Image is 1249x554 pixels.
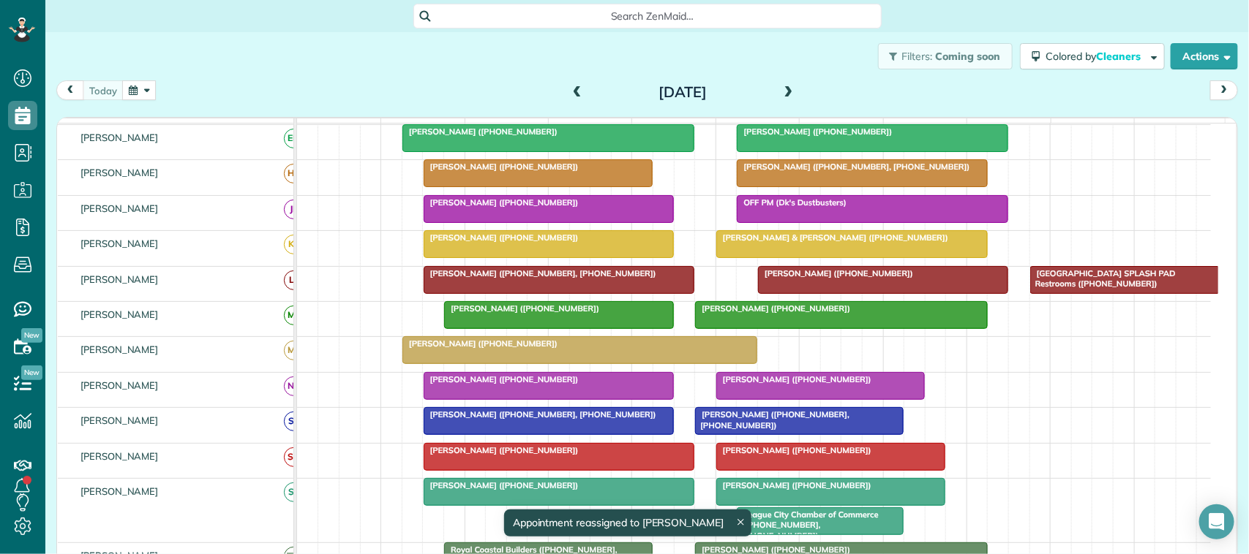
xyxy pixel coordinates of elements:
span: SP [284,482,304,502]
span: 9am [465,121,492,133]
button: today [83,80,124,100]
span: OFF PM (Dk's Dustbusters) [736,197,847,208]
span: [PERSON_NAME] ([PHONE_NUMBER]) [402,126,558,137]
span: 1pm [800,121,825,133]
span: 4pm [1051,121,1077,133]
h2: [DATE] [591,84,774,100]
span: [PERSON_NAME] ([PHONE_NUMBER]) [716,374,872,384]
span: SM [284,447,304,467]
span: Coming soon [935,50,1001,63]
span: [PERSON_NAME] ([PHONE_NUMBER]) [443,303,600,314]
span: MB [284,341,304,360]
span: New [21,365,42,380]
span: [PERSON_NAME] ([PHONE_NUMBER]) [423,445,580,455]
span: [PERSON_NAME] ([PHONE_NUMBER]) [402,338,558,349]
div: Open Intercom Messenger [1199,504,1234,539]
span: [PERSON_NAME] [78,344,162,355]
span: EM [284,129,304,148]
span: Cleaners [1096,50,1143,63]
span: 3pm [967,121,993,133]
button: Actions [1171,43,1238,69]
span: [PERSON_NAME] [78,485,162,497]
span: [PERSON_NAME] & [PERSON_NAME] ([PHONE_NUMBER]) [716,232,949,243]
span: [PERSON_NAME] ([PHONE_NUMBER]) [757,268,914,278]
button: next [1210,80,1238,100]
span: New [21,328,42,343]
span: Colored by [1046,50,1146,63]
span: 5pm [1135,121,1160,133]
span: SB [284,411,304,431]
span: [PERSON_NAME] [78,414,162,426]
span: [PERSON_NAME] ([PHONE_NUMBER], [PHONE_NUMBER]) [694,409,849,430]
span: [PERSON_NAME] [78,167,162,178]
button: Colored byCleaners [1020,43,1165,69]
span: [PERSON_NAME] ([PHONE_NUMBER]) [694,303,851,314]
span: HC [284,164,304,183]
span: [GEOGRAPHIC_DATA] SPLASH PAD Restrooms ([PHONE_NUMBER]) [1029,268,1176,289]
span: [PERSON_NAME] [78,308,162,320]
div: Appointment reassigned to [PERSON_NAME] [504,509,751,536]
span: [PERSON_NAME] [78,132,162,143]
span: 2pm [884,121,909,133]
span: JB [284,200,304,219]
span: [PERSON_NAME] [78,450,162,462]
span: [PERSON_NAME] [78,238,162,249]
span: [PERSON_NAME] ([PHONE_NUMBER]) [423,480,580,490]
span: KB [284,235,304,254]
span: 12pm [716,121,748,133]
span: [PERSON_NAME] ([PHONE_NUMBER]) [423,197,580,208]
span: League City Chamber of Commerce ([PHONE_NUMBER], [PHONE_NUMBER]) [736,509,878,541]
span: LF [284,270,304,290]
span: 11am [632,121,665,133]
span: [PERSON_NAME] ([PHONE_NUMBER]) [423,232,580,243]
span: [PERSON_NAME] ([PHONE_NUMBER], [PHONE_NUMBER]) [423,268,657,278]
span: [PERSON_NAME] ([PHONE_NUMBER]) [423,374,580,384]
button: prev [56,80,84,100]
span: 10am [549,121,582,133]
span: NN [284,376,304,396]
span: [PERSON_NAME] [78,202,162,214]
span: MT [284,306,304,325]
span: [PERSON_NAME] ([PHONE_NUMBER]) [716,445,872,455]
span: [PERSON_NAME] [78,379,162,391]
span: 8am [381,121,408,133]
span: [PERSON_NAME] ([PHONE_NUMBER], [PHONE_NUMBER]) [736,162,970,172]
span: [PERSON_NAME] ([PHONE_NUMBER]) [736,126,893,137]
span: Filters: [902,50,933,63]
span: 7am [297,121,324,133]
span: [PERSON_NAME] ([PHONE_NUMBER]) [716,480,872,490]
span: [PERSON_NAME] ([PHONE_NUMBER]) [423,162,580,172]
span: [PERSON_NAME] ([PHONE_NUMBER], [PHONE_NUMBER]) [423,409,657,420]
span: [PERSON_NAME] [78,273,162,285]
